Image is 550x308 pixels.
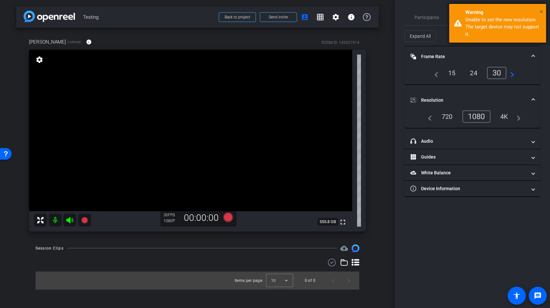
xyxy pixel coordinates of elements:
div: 1080P [164,218,180,223]
button: Next page [341,273,357,288]
div: 00:00:00 [180,212,223,223]
mat-expansion-panel-header: Frame Rate [405,46,540,67]
mat-icon: navigate_next [506,69,514,77]
mat-expansion-panel-header: Audio [405,133,540,149]
div: 4K [495,111,513,122]
span: Destinations for your clips [340,244,348,252]
mat-icon: navigate_before [431,69,439,77]
div: 1080 [462,110,491,123]
mat-icon: settings [35,56,44,64]
span: Send invite [269,15,288,20]
mat-icon: accessibility [513,292,521,300]
mat-icon: navigate_next [513,113,521,120]
mat-panel-title: Frame Rate [410,53,527,60]
mat-panel-title: Device Information [410,185,527,192]
span: × [540,8,543,15]
div: ROOM ID: 142927914 [322,40,359,46]
img: app-logo [24,11,75,22]
span: [PERSON_NAME] [29,38,66,46]
span: Testing [83,11,215,24]
span: 555.8 GB [317,218,338,226]
div: Frame Rate [405,67,540,84]
mat-expansion-panel-header: Resolution [405,90,540,110]
mat-icon: info [86,39,92,45]
button: Back to project [219,12,256,22]
span: Back to project [225,15,250,19]
button: Previous page [326,273,341,288]
div: Session Clips [36,245,64,252]
span: Chrome [68,40,81,45]
div: 30 [164,212,180,218]
mat-icon: info [347,13,355,21]
mat-panel-title: Resolution [410,97,527,104]
div: 0 of 0 [305,277,315,284]
div: 24 [465,67,482,78]
button: Expand All [405,30,436,42]
mat-panel-title: White Balance [410,169,527,176]
mat-icon: settings [332,13,340,21]
mat-icon: navigate_before [424,113,432,120]
mat-icon: grid_on [316,13,324,21]
mat-icon: account_box [301,13,309,21]
span: Expand All [410,30,431,42]
mat-icon: cloud_upload [340,244,348,252]
button: Close [540,7,543,16]
mat-expansion-panel-header: Guides [405,149,540,165]
div: Warning [465,9,541,16]
span: FPS [168,213,175,217]
mat-panel-title: Audio [410,138,527,145]
img: Session clips [352,244,359,252]
span: Participants [415,15,439,20]
div: 30 [487,67,507,79]
div: Unable to set the new resolution. The target device may not support it. [465,16,541,38]
mat-expansion-panel-header: White Balance [405,165,540,180]
div: 720 [437,111,458,122]
div: Resolution [405,110,540,128]
div: Items per page: [235,277,263,284]
mat-icon: fullscreen [339,218,347,226]
mat-expansion-panel-header: Device Information [405,181,540,196]
mat-panel-title: Guides [410,154,527,160]
div: 15 [443,67,460,78]
mat-icon: message [534,292,542,300]
button: Send invite [260,12,297,22]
